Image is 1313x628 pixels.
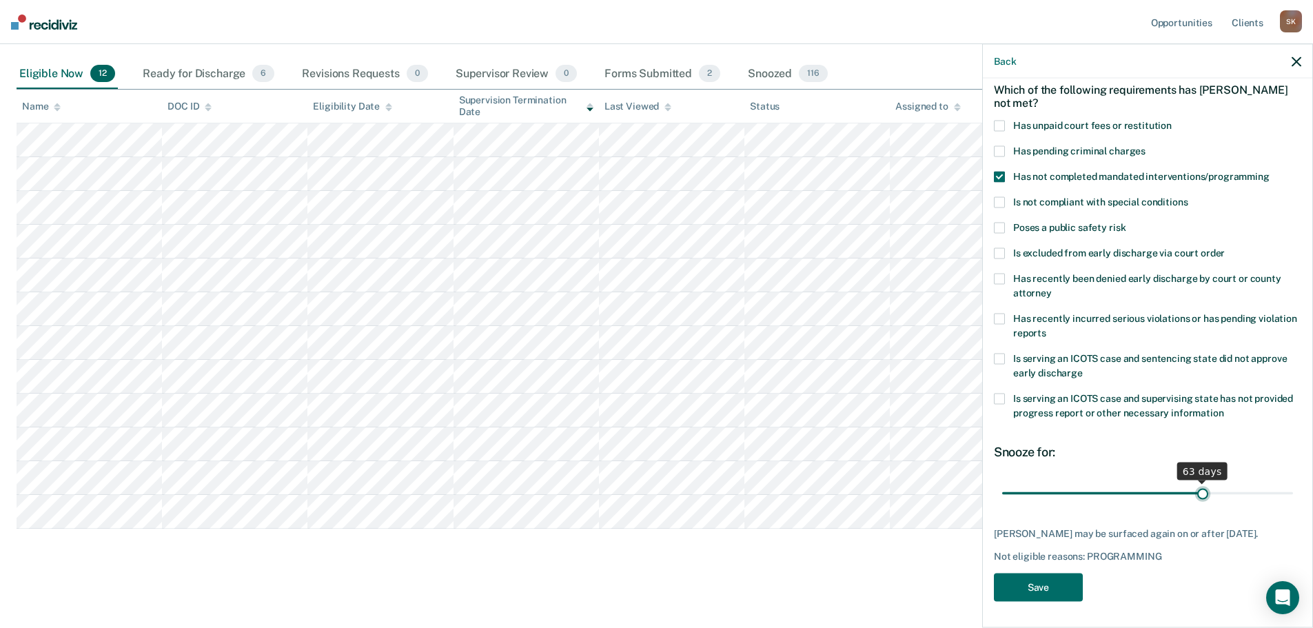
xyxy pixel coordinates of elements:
[1013,196,1188,207] span: Is not compliant with special conditions
[799,65,828,83] span: 116
[252,65,274,83] span: 6
[1013,313,1297,338] span: Has recently incurred serious violations or has pending violation reports
[994,72,1301,120] div: Which of the following requirements has [PERSON_NAME] not met?
[1013,145,1146,156] span: Has pending criminal charges
[994,527,1301,539] div: [PERSON_NAME] may be surfaced again on or after [DATE].
[1266,581,1299,614] div: Open Intercom Messenger
[11,14,77,30] img: Recidiviz
[1013,353,1287,378] span: Is serving an ICOTS case and sentencing state did not approve early discharge
[994,445,1301,460] div: Snooze for:
[602,59,723,90] div: Forms Submitted
[1013,273,1281,298] span: Has recently been denied early discharge by court or county attorney
[407,65,428,83] span: 0
[90,65,115,83] span: 12
[1013,247,1225,259] span: Is excluded from early discharge via court order
[140,59,277,90] div: Ready for Discharge
[167,101,212,112] div: DOC ID
[1280,10,1302,32] div: S K
[1013,171,1270,182] span: Has not completed mandated interventions/programming
[1013,393,1293,418] span: Is serving an ICOTS case and supervising state has not provided progress report or other necessar...
[745,59,831,90] div: Snoozed
[22,101,61,112] div: Name
[994,574,1083,602] button: Save
[1013,222,1126,233] span: Poses a public safety risk
[1013,120,1172,131] span: Has unpaid court fees or restitution
[994,55,1016,67] button: Back
[604,101,671,112] div: Last Viewed
[556,65,577,83] span: 0
[299,59,430,90] div: Revisions Requests
[459,94,593,118] div: Supervision Termination Date
[750,101,780,112] div: Status
[895,101,960,112] div: Assigned to
[994,551,1301,563] div: Not eligible reasons: PROGRAMMING
[17,59,118,90] div: Eligible Now
[699,65,720,83] span: 2
[313,101,392,112] div: Eligibility Date
[453,59,580,90] div: Supervisor Review
[1177,462,1228,480] div: 63 days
